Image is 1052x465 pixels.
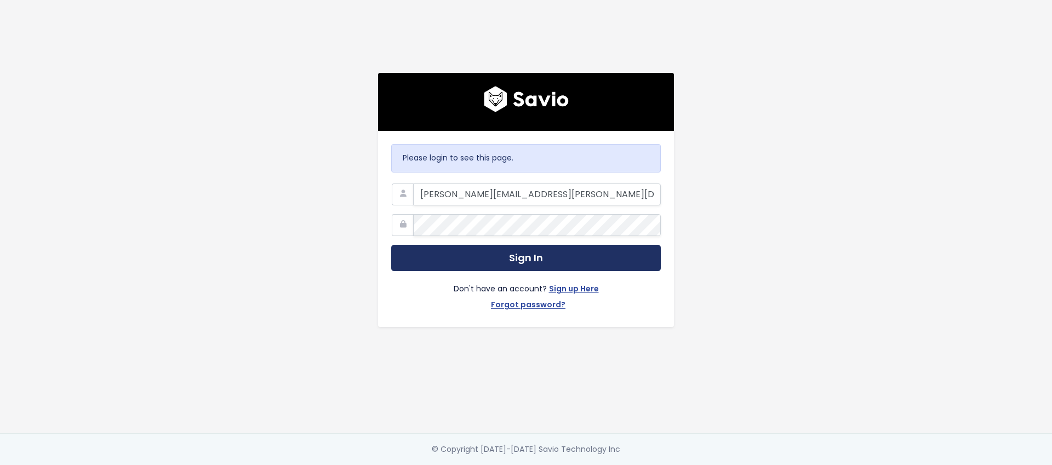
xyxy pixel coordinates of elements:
[484,86,569,112] img: logo600x187.a314fd40982d.png
[432,443,620,456] div: © Copyright [DATE]-[DATE] Savio Technology Inc
[491,298,565,314] a: Forgot password?
[391,245,661,272] button: Sign In
[549,282,599,298] a: Sign up Here
[413,183,661,205] input: Your Work Email Address
[403,151,649,165] p: Please login to see this page.
[391,271,661,314] div: Don't have an account?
